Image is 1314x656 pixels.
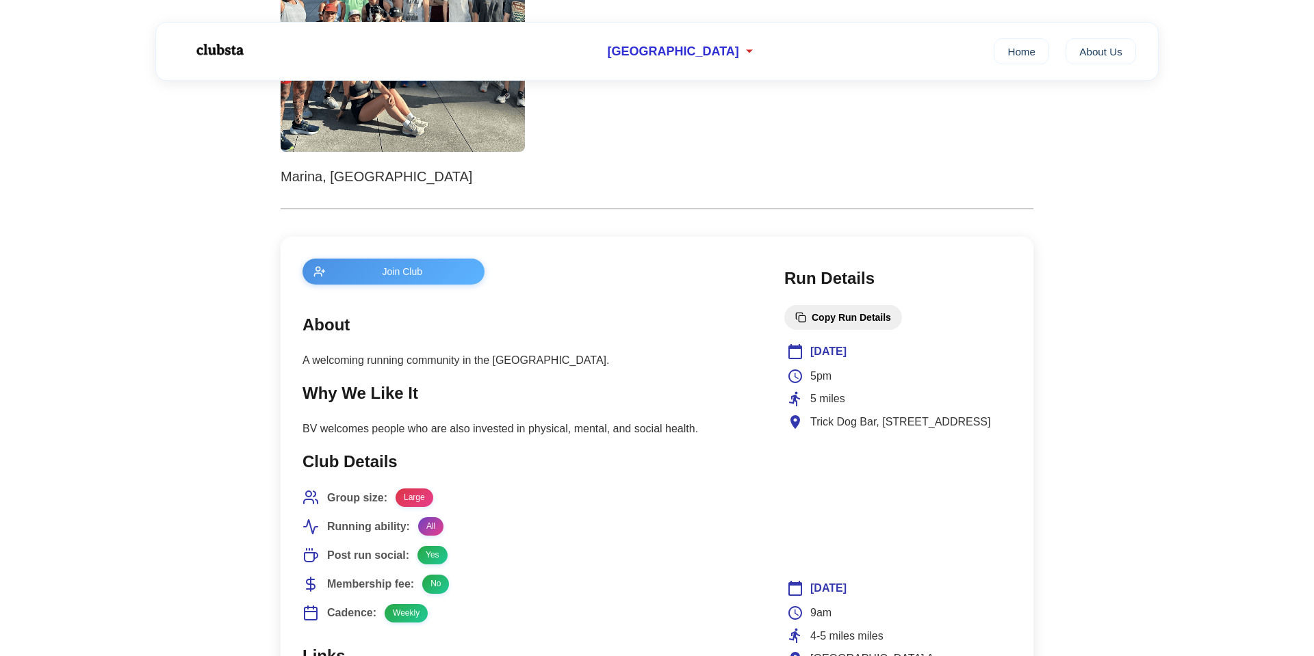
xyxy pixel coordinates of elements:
[784,305,902,330] button: Copy Run Details
[331,266,474,277] span: Join Club
[396,488,433,507] span: Large
[327,575,414,593] span: Membership fee:
[810,413,990,431] span: Trick Dog Bar, [STREET_ADDRESS]
[385,604,428,622] span: Weekly
[810,604,832,622] span: 9am
[810,579,847,597] span: [DATE]
[302,312,757,338] h2: About
[302,420,757,438] p: BV welcomes people who are also invested in physical, mental, and social health.
[327,489,387,507] span: Group size:
[281,166,1033,187] p: Marina, [GEOGRAPHIC_DATA]
[810,627,884,645] span: 4-5 miles miles
[327,547,409,564] span: Post run social:
[994,38,1049,64] a: Home
[302,352,757,369] p: A welcoming running community in the [GEOGRAPHIC_DATA].
[178,33,260,67] img: Logo
[784,265,1012,291] h2: Run Details
[1066,38,1136,64] a: About Us
[417,546,448,564] span: Yes
[810,367,832,385] span: 5pm
[810,343,847,360] span: [DATE]
[302,449,757,475] h2: Club Details
[302,259,485,285] button: Join Club
[422,575,449,593] span: No
[302,259,757,285] a: Join Club
[787,444,1009,547] iframe: Club Location Map
[607,44,738,59] span: [GEOGRAPHIC_DATA]
[327,518,410,536] span: Running ability:
[418,517,443,536] span: All
[327,604,376,622] span: Cadence:
[810,390,845,408] span: 5 miles
[302,380,757,406] h2: Why We Like It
